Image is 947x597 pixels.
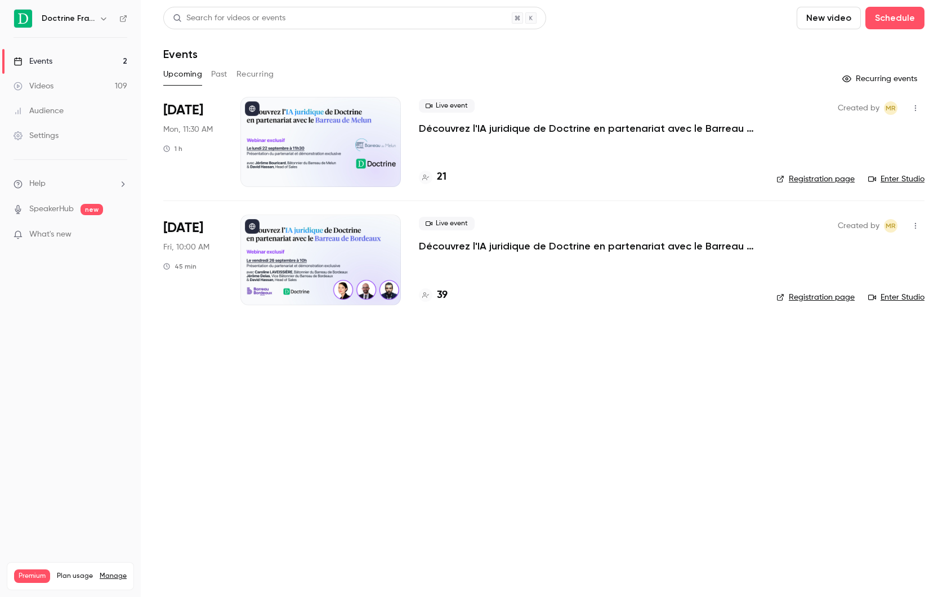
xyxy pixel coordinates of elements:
[868,292,924,303] a: Enter Studio
[419,239,757,253] a: Découvrez l'IA juridique de Doctrine en partenariat avec le Barreau de Bordeaux
[173,12,285,24] div: Search for videos or events
[886,101,896,115] span: MR
[163,215,222,305] div: Sep 26 Fri, 10:00 AM (Europe/Paris)
[419,122,757,135] a: Découvrez l'IA juridique de Doctrine en partenariat avec le Barreau de Melun
[100,572,127,581] a: Manage
[776,292,855,303] a: Registration page
[57,572,93,581] span: Plan usage
[838,101,879,115] span: Created by
[163,47,198,61] h1: Events
[14,56,52,67] div: Events
[884,101,897,115] span: Marguerite Rubin de Cervens
[114,230,127,240] iframe: Noticeable Trigger
[29,203,74,215] a: SpeakerHub
[163,65,202,83] button: Upcoming
[14,569,50,583] span: Premium
[42,13,95,24] h6: Doctrine France
[419,99,475,113] span: Live event
[14,10,32,28] img: Doctrine France
[865,7,924,29] button: Schedule
[797,7,861,29] button: New video
[419,288,448,303] a: 39
[14,105,64,117] div: Audience
[884,219,897,233] span: Marguerite Rubin de Cervens
[14,130,59,141] div: Settings
[29,229,72,240] span: What's new
[163,97,222,187] div: Sep 22 Mon, 11:30 AM (Europe/Paris)
[437,170,446,185] h4: 21
[14,178,127,190] li: help-dropdown-opener
[868,173,924,185] a: Enter Studio
[163,144,182,153] div: 1 h
[163,262,196,271] div: 45 min
[163,101,203,119] span: [DATE]
[886,219,896,233] span: MR
[81,204,103,215] span: new
[236,65,274,83] button: Recurring
[838,219,879,233] span: Created by
[29,178,46,190] span: Help
[837,70,924,88] button: Recurring events
[776,173,855,185] a: Registration page
[211,65,227,83] button: Past
[163,242,209,253] span: Fri, 10:00 AM
[419,217,475,230] span: Live event
[419,170,446,185] a: 21
[14,81,53,92] div: Videos
[163,219,203,237] span: [DATE]
[437,288,448,303] h4: 39
[163,124,213,135] span: Mon, 11:30 AM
